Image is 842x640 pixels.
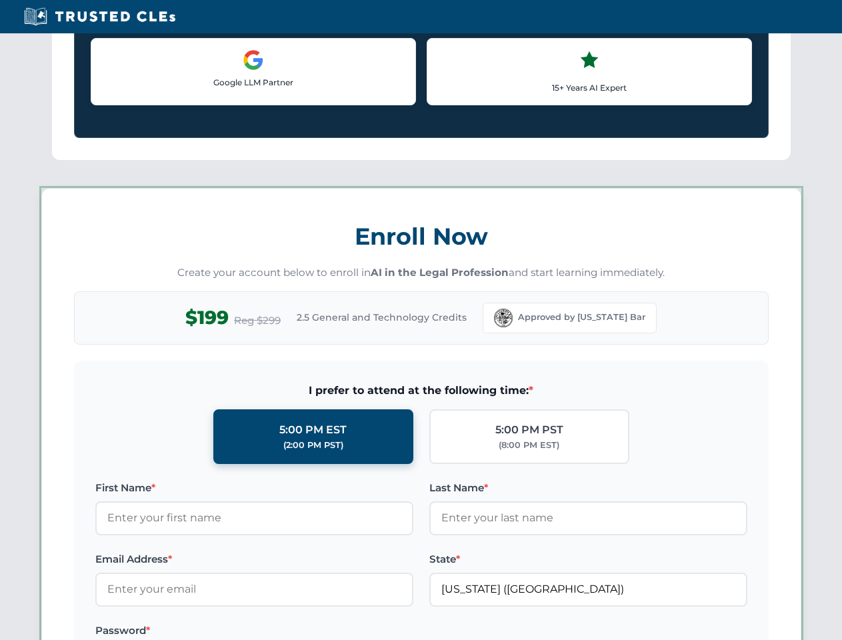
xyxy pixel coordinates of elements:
p: Google LLM Partner [102,76,405,89]
label: Last Name [429,480,747,496]
label: State [429,551,747,567]
img: Google [243,49,264,71]
img: Florida Bar [494,309,513,327]
input: Enter your last name [429,501,747,535]
h3: Enroll Now [74,215,769,257]
img: Trusted CLEs [20,7,179,27]
p: 15+ Years AI Expert [438,81,741,94]
span: Reg $299 [234,313,281,329]
div: 5:00 PM EST [279,421,347,439]
label: First Name [95,480,413,496]
input: Florida (FL) [429,573,747,606]
p: Create your account below to enroll in and start learning immediately. [74,265,769,281]
input: Enter your first name [95,501,413,535]
div: (2:00 PM PST) [283,439,343,452]
div: 5:00 PM PST [495,421,563,439]
span: Approved by [US_STATE] Bar [518,311,645,324]
span: I prefer to attend at the following time: [95,382,747,399]
span: 2.5 General and Technology Credits [297,310,467,325]
input: Enter your email [95,573,413,606]
strong: AI in the Legal Profession [371,266,509,279]
div: (8:00 PM EST) [499,439,559,452]
label: Password [95,623,413,639]
span: $199 [185,303,229,333]
label: Email Address [95,551,413,567]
